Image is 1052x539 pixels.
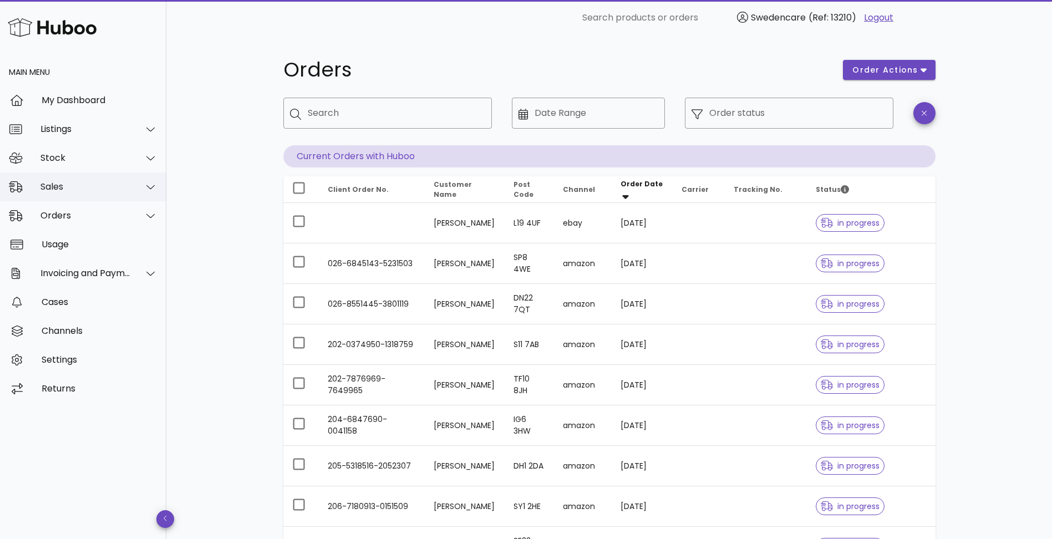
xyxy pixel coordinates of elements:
[425,405,505,446] td: [PERSON_NAME]
[809,11,856,24] span: (Ref: 13210)
[612,243,673,284] td: [DATE]
[843,60,935,80] button: order actions
[514,180,533,199] span: Post Code
[821,502,880,510] span: in progress
[505,243,555,284] td: SP8 4WE
[319,405,425,446] td: 204-6847690-0041158
[612,405,673,446] td: [DATE]
[319,446,425,486] td: 205-5318516-2052307
[40,124,131,134] div: Listings
[682,185,709,194] span: Carrier
[319,365,425,405] td: 202-7876969-7649965
[864,11,893,24] a: Logout
[42,239,157,250] div: Usage
[40,210,131,221] div: Orders
[612,324,673,365] td: [DATE]
[725,176,807,203] th: Tracking No.
[807,176,936,203] th: Status
[821,219,880,227] span: in progress
[425,365,505,405] td: [PERSON_NAME]
[425,176,505,203] th: Customer Name
[319,284,425,324] td: 026-8551445-3801119
[42,326,157,336] div: Channels
[40,181,131,192] div: Sales
[505,324,555,365] td: S11 7AB
[505,365,555,405] td: TF10 8JH
[425,324,505,365] td: [PERSON_NAME]
[8,16,96,39] img: Huboo Logo
[821,381,880,389] span: in progress
[283,60,830,80] h1: Orders
[734,185,782,194] span: Tracking No.
[42,297,157,307] div: Cases
[554,405,612,446] td: amazon
[425,446,505,486] td: [PERSON_NAME]
[554,365,612,405] td: amazon
[751,11,806,24] span: Swedencare
[554,284,612,324] td: amazon
[821,340,880,348] span: in progress
[505,284,555,324] td: DN22 7QT
[612,284,673,324] td: [DATE]
[319,243,425,284] td: 026-6845143-5231503
[505,446,555,486] td: DH1 2DA
[554,243,612,284] td: amazon
[821,462,880,470] span: in progress
[554,446,612,486] td: amazon
[852,64,918,76] span: order actions
[554,176,612,203] th: Channel
[816,185,849,194] span: Status
[328,185,389,194] span: Client Order No.
[554,203,612,243] td: ebay
[42,95,157,105] div: My Dashboard
[283,145,936,167] p: Current Orders with Huboo
[319,324,425,365] td: 202-0374950-1318759
[505,176,555,203] th: Post Code
[554,486,612,527] td: amazon
[40,268,131,278] div: Invoicing and Payments
[821,300,880,308] span: in progress
[425,203,505,243] td: [PERSON_NAME]
[434,180,472,199] span: Customer Name
[42,354,157,365] div: Settings
[821,421,880,429] span: in progress
[612,446,673,486] td: [DATE]
[425,284,505,324] td: [PERSON_NAME]
[821,260,880,267] span: in progress
[425,486,505,527] td: [PERSON_NAME]
[40,152,131,163] div: Stock
[505,486,555,527] td: SY1 2HE
[621,179,663,189] span: Order Date
[612,486,673,527] td: [DATE]
[425,243,505,284] td: [PERSON_NAME]
[612,203,673,243] td: [DATE]
[673,176,725,203] th: Carrier
[42,383,157,394] div: Returns
[319,176,425,203] th: Client Order No.
[612,176,673,203] th: Order Date: Sorted descending. Activate to remove sorting.
[505,405,555,446] td: IG6 3HW
[612,365,673,405] td: [DATE]
[319,486,425,527] td: 206-7180913-0151509
[563,185,595,194] span: Channel
[505,203,555,243] td: L19 4UF
[554,324,612,365] td: amazon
